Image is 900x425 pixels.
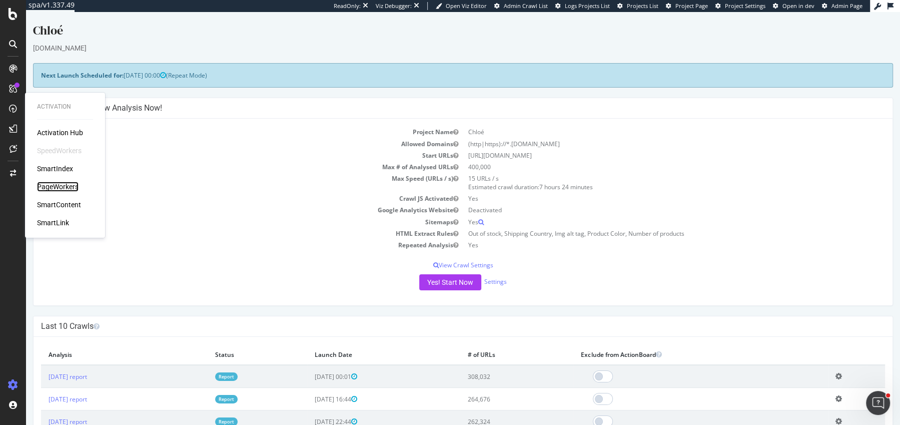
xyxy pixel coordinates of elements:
[437,227,859,239] td: Yes
[555,2,610,10] a: Logs Projects List
[436,2,487,10] a: Open Viz Editor
[434,332,547,353] th: # of URLs
[15,249,859,257] p: View Crawl Settings
[15,91,859,101] h4: Configure your New Analysis Now!
[822,2,862,10] a: Admin Page
[446,2,487,10] span: Open Viz Editor
[289,405,331,414] span: [DATE] 22:44
[437,216,859,227] td: Out of stock, Shipping Country, Img alt tag, Product Color, Number of products
[98,59,140,68] span: [DATE] 00:00
[15,114,437,126] td: Project Name
[37,146,82,156] div: SpeedWorkers
[189,383,212,391] a: Report
[437,149,859,161] td: 400,000
[189,360,212,369] a: Report
[23,405,61,414] a: [DATE] report
[37,128,83,138] a: Activation Hub
[189,405,212,414] a: Report
[15,138,437,149] td: Start URLs
[23,360,61,369] a: [DATE] report
[15,161,437,181] td: Max Speed (URLs / s)
[37,218,69,228] a: SmartLink
[504,2,548,10] span: Admin Crawl List
[37,182,79,192] a: PageWorkers
[37,164,73,174] a: SmartIndex
[182,332,282,353] th: Status
[437,192,859,204] td: Deactivated
[37,200,81,210] a: SmartContent
[434,353,547,376] td: 308,032
[289,360,331,369] span: [DATE] 00:01
[15,181,437,192] td: Crawl JS Activated
[15,216,437,227] td: HTML Extract Rules
[15,149,437,161] td: Max # of Analysed URLs
[15,192,437,204] td: Google Analytics Website
[15,309,859,319] h4: Last 10 Crawls
[437,161,859,181] td: 15 URLs / s Estimated crawl duration:
[393,262,455,278] button: Yes! Start Now
[7,31,867,41] div: [DOMAIN_NAME]
[458,265,481,274] a: Settings
[866,391,890,415] iframe: Intercom live chat
[15,126,437,138] td: Allowed Domains
[15,59,98,68] strong: Next Launch Scheduled for:
[547,332,801,353] th: Exclude from ActionBoard
[23,383,61,391] a: [DATE] report
[437,114,859,126] td: Chloé
[437,126,859,138] td: (http|https)://*.[DOMAIN_NAME]
[437,181,859,192] td: Yes
[513,171,567,179] span: 7 hours 24 minutes
[666,2,708,10] a: Project Page
[15,204,437,216] td: Sitemaps
[617,2,658,10] a: Projects List
[37,103,93,111] div: Activation
[437,204,859,216] td: Yes
[15,227,437,239] td: Repeated Analysis
[565,2,610,10] span: Logs Projects List
[675,2,708,10] span: Project Page
[715,2,765,10] a: Project Settings
[281,332,434,353] th: Launch Date
[434,376,547,398] td: 264,676
[494,2,548,10] a: Admin Crawl List
[289,383,331,391] span: [DATE] 16:44
[725,2,765,10] span: Project Settings
[7,51,867,76] div: (Repeat Mode)
[376,2,412,10] div: Viz Debugger:
[7,10,867,31] div: Chloé
[773,2,814,10] a: Open in dev
[831,2,862,10] span: Admin Page
[437,138,859,149] td: [URL][DOMAIN_NAME]
[15,332,182,353] th: Analysis
[782,2,814,10] span: Open in dev
[334,2,361,10] div: ReadOnly:
[434,398,547,421] td: 262,324
[627,2,658,10] span: Projects List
